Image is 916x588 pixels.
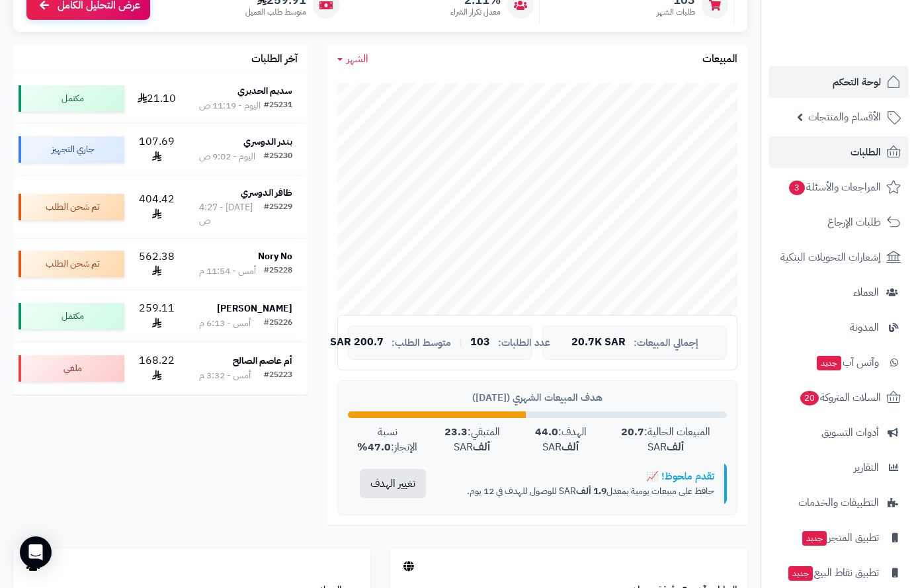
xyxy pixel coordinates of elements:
span: الأقسام والمنتجات [808,108,881,126]
a: لوحة التحكم [769,66,908,98]
strong: سديم الحديري [237,84,292,98]
a: العملاء [769,276,908,308]
div: تم شحن الطلب [19,251,124,277]
div: اليوم - 11:19 ص [199,99,261,112]
span: إشعارات التحويلات البنكية [780,248,881,267]
a: التطبيقات والخدمات [769,487,908,519]
span: التطبيقات والخدمات [798,493,879,512]
div: هدف المبيعات الشهري ([DATE]) [348,391,727,405]
span: العملاء [853,283,879,302]
div: [DATE] - 4:27 ص [199,201,264,228]
strong: ظافر الدوسري [241,186,292,200]
div: #25226 [264,317,292,330]
strong: 23.3 ألف [444,424,491,455]
a: المدونة [769,312,908,343]
span: عدد الطلبات: [498,337,550,349]
div: جاري التجهيز [19,136,124,163]
td: 404.42 [130,176,184,238]
div: المبيعات الحالية: SAR [604,425,727,455]
div: مكتمل [19,85,124,112]
span: الشهر [347,51,368,67]
span: جديد [802,531,827,546]
span: 20.7K SAR [571,337,626,349]
strong: [PERSON_NAME] [217,302,292,315]
span: أدوات التسويق [821,423,879,442]
span: وآتس آب [815,353,879,372]
span: 200.7 SAR [330,337,384,349]
a: أدوات التسويق [769,417,908,448]
span: الطلبات [851,143,881,161]
span: المراجعات والأسئلة [788,178,881,196]
a: وآتس آبجديد [769,347,908,378]
div: تقدم ملحوظ! 📈 [448,470,714,483]
span: المدونة [850,318,879,337]
strong: 47.0% [357,439,391,455]
button: تغيير الهدف [360,469,426,498]
div: تم شحن الطلب [19,194,124,220]
div: #25229 [264,201,292,228]
a: المراجعات والأسئلة3 [769,171,908,203]
a: التقارير [769,452,908,483]
div: المتبقي: SAR [427,425,518,455]
div: Open Intercom Messenger [20,536,52,568]
p: حافظ على مبيعات يومية بمعدل SAR للوصول للهدف في 12 يوم. [448,485,714,498]
div: أمس - 3:32 م [199,369,251,382]
td: 168.22 [130,343,184,394]
h3: المبيعات [702,54,737,65]
div: #25223 [264,369,292,382]
td: 21.10 [130,74,184,123]
span: تطبيق نقاط البيع [787,564,879,582]
strong: 44.0 ألف [535,424,579,455]
img: logo-2.png [826,22,903,50]
div: أمس - 11:54 م [199,265,256,278]
div: الهدف: SAR [517,425,604,455]
span: جديد [788,566,813,581]
span: لوحة التحكم [833,73,881,91]
div: ملغي [19,355,124,382]
span: التقارير [854,458,879,477]
div: #25228 [264,265,292,278]
div: نسبة الإنجاز: [348,425,427,455]
span: 20 [800,390,819,406]
span: متوسط طلب العميل [245,7,306,18]
span: طلبات الشهر [657,7,695,18]
span: | [459,337,462,347]
span: 103 [470,337,490,349]
a: الطلبات [769,136,908,168]
h3: آخر الطلبات [251,54,298,65]
span: جديد [817,356,841,370]
strong: 20.7 ألف [621,424,684,455]
div: أمس - 6:13 م [199,317,251,330]
span: طلبات الإرجاع [827,213,881,231]
span: تطبيق المتجر [801,528,879,547]
div: #25231 [264,99,292,112]
a: تطبيق المتجرجديد [769,522,908,554]
a: الشهر [337,52,368,67]
td: 562.38 [130,239,184,290]
td: 259.11 [130,290,184,342]
strong: بندر الدوسري [243,135,292,149]
span: إجمالي المبيعات: [634,337,698,349]
div: مكتمل [19,303,124,329]
div: #25230 [264,150,292,163]
td: 107.69 [130,124,184,175]
div: اليوم - 9:02 ص [199,150,255,163]
a: طلبات الإرجاع [769,206,908,238]
strong: أم عاصم الصالح [233,354,292,368]
strong: Nory No [258,249,292,263]
span: متوسط الطلب: [392,337,451,349]
strong: 1.9 ألف [576,484,606,498]
a: إشعارات التحويلات البنكية [769,241,908,273]
a: السلات المتروكة20 [769,382,908,413]
span: السلات المتروكة [799,388,881,407]
span: معدل تكرار الشراء [450,7,501,18]
span: 3 [788,180,806,196]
